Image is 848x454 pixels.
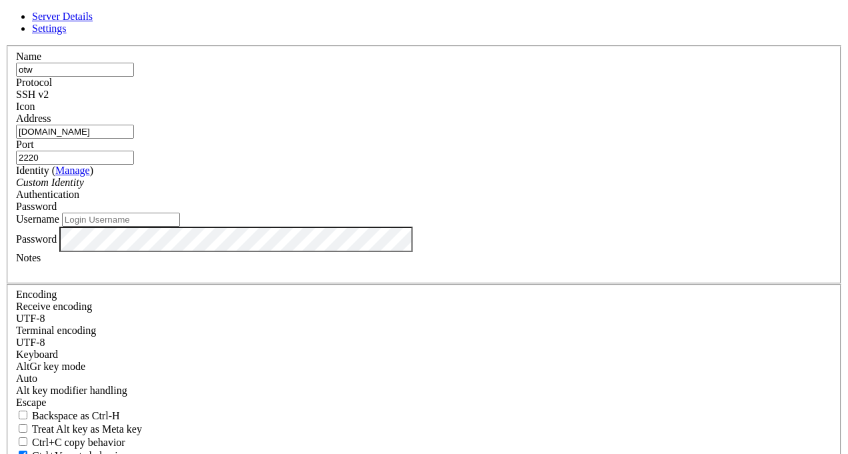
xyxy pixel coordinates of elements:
a: Manage [55,165,90,176]
label: Set the expected encoding for data received from the host. If the encodings do not match, visual ... [16,361,85,372]
label: Notes [16,252,41,263]
input: Treat Alt key as Meta key [19,424,27,433]
label: Username [16,213,59,225]
input: Port Number [16,151,134,165]
label: Controls how the Alt key is handled. Escape: Send an ESC prefix. 8-Bit: Add 128 to the typed char... [16,385,127,396]
span: Escape [16,397,46,408]
div: Custom Identity [16,177,832,189]
div: UTF-8 [16,337,832,349]
div: SSH v2 [16,89,832,101]
label: Encoding [16,289,57,300]
input: Login Username [62,213,180,227]
span: ( ) [52,165,93,176]
input: Backspace as Ctrl-H [19,411,27,419]
span: UTF-8 [16,337,45,348]
input: Ctrl+C copy behavior [19,437,27,446]
label: Identity [16,165,93,176]
label: Whether the Alt key acts as a Meta key or as a distinct Alt key. [16,423,142,435]
label: Set the expected encoding for data received from the host. If the encodings do not match, visual ... [16,301,92,312]
span: Treat Alt key as Meta key [32,423,142,435]
div: UTF-8 [16,313,832,325]
span: UTF-8 [16,313,45,324]
label: If true, the backspace should send BS ('\x08', aka ^H). Otherwise the backspace key should send '... [16,410,120,421]
label: Address [16,113,51,124]
i: Custom Identity [16,177,84,188]
div: Password [16,201,832,213]
label: Port [16,139,34,150]
span: SSH v2 [16,89,49,100]
div: Auto [16,373,832,385]
div: Escape [16,397,832,409]
label: Icon [16,101,35,112]
span: Backspace as Ctrl-H [32,410,120,421]
a: Settings [32,23,67,34]
input: Server Name [16,63,134,77]
input: Host Name or IP [16,125,134,139]
label: Authentication [16,189,79,200]
a: Server Details [32,11,93,22]
label: Password [16,233,57,244]
span: Auto [16,373,37,384]
label: Protocol [16,77,52,88]
label: Keyboard [16,349,58,360]
label: Name [16,51,41,62]
span: Password [16,201,57,212]
label: The default terminal encoding. ISO-2022 enables character map translations (like graphics maps). ... [16,325,96,336]
label: Ctrl-C copies if true, send ^C to host if false. Ctrl-Shift-C sends ^C to host if true, copies if... [16,437,125,448]
span: Ctrl+C copy behavior [32,437,125,448]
